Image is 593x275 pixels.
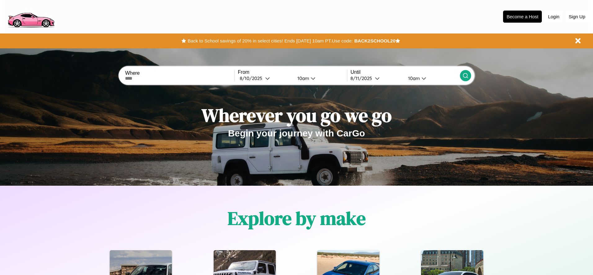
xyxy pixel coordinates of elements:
div: 10am [405,75,421,81]
button: 10am [292,75,347,82]
div: 8 / 10 / 2025 [240,75,265,81]
button: Sign Up [566,11,588,22]
button: Login [545,11,563,22]
div: 8 / 11 / 2025 [350,75,375,81]
label: Where [125,70,234,76]
button: 8/10/2025 [238,75,292,82]
img: logo [5,3,57,29]
h1: Explore by make [228,206,366,231]
label: From [238,69,347,75]
button: Back to School savings of 20% in select cities! Ends [DATE] 10am PT.Use code: [186,37,354,45]
label: Until [350,69,460,75]
b: BACK2SCHOOL20 [354,38,395,43]
button: Become a Host [503,11,542,23]
div: 10am [294,75,311,81]
button: 10am [403,75,460,82]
